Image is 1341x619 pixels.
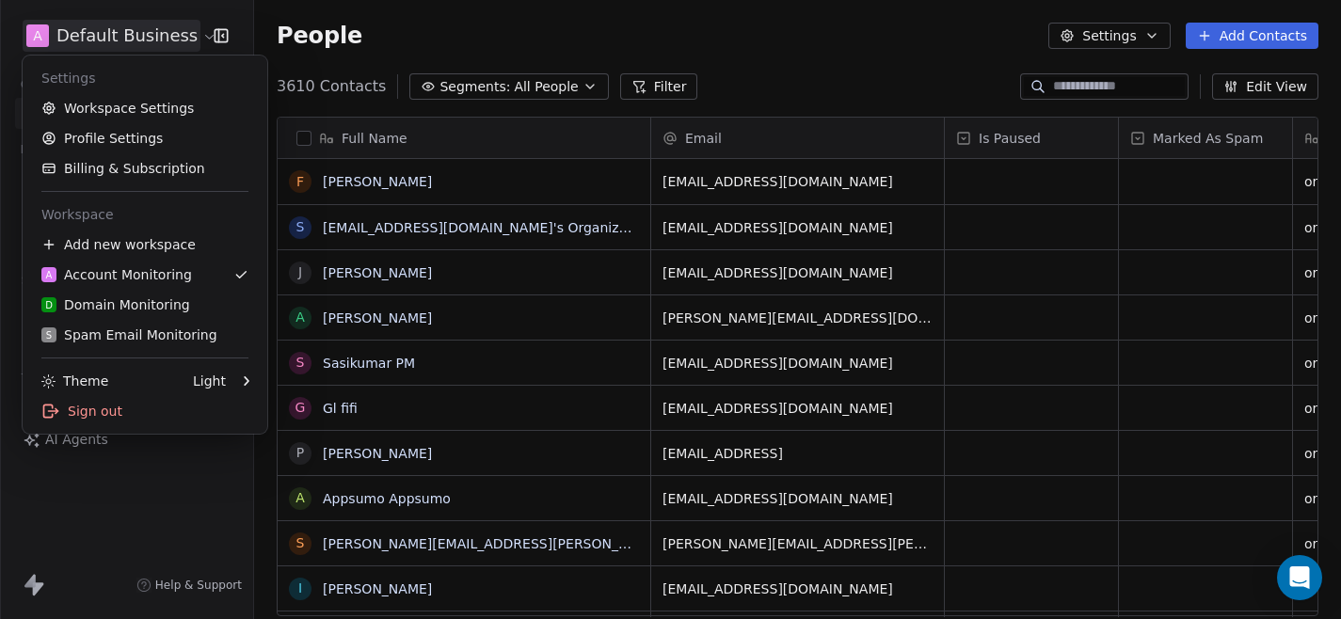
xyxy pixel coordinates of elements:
[30,199,260,230] div: Workspace
[30,93,260,123] a: Workspace Settings
[41,372,108,390] div: Theme
[46,268,53,282] span: A
[30,230,260,260] div: Add new workspace
[41,295,190,314] div: Domain Monitoring
[45,298,53,312] span: D
[41,325,217,344] div: Spam Email Monitoring
[30,63,260,93] div: Settings
[193,372,226,390] div: Light
[30,396,260,426] div: Sign out
[46,328,52,342] span: S
[30,123,260,153] a: Profile Settings
[41,265,192,284] div: Account Monitoring
[30,153,260,183] a: Billing & Subscription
